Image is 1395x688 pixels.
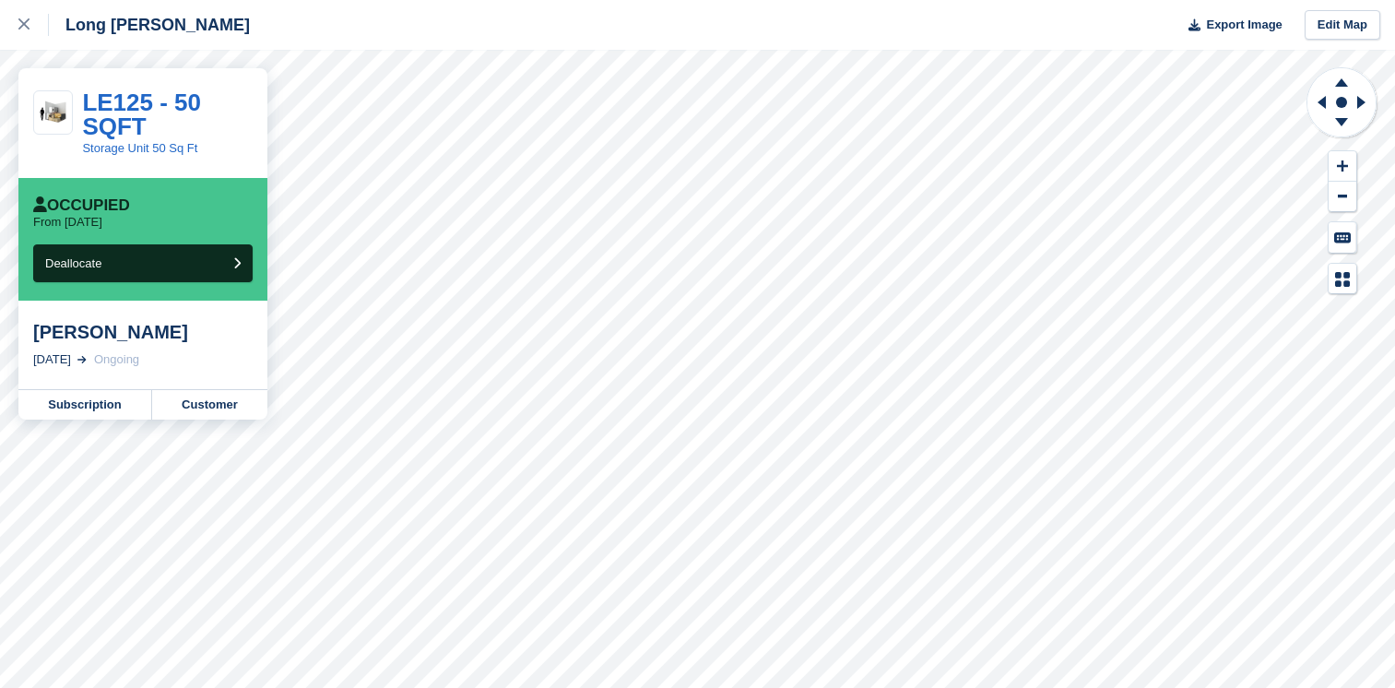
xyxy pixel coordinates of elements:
[33,215,102,230] p: From [DATE]
[82,89,201,140] a: LE125 - 50 SQFT
[1329,182,1356,212] button: Zoom Out
[1329,264,1356,294] button: Map Legend
[33,321,253,343] div: [PERSON_NAME]
[33,350,71,369] div: [DATE]
[77,356,87,363] img: arrow-right-light-icn-cde0832a797a2874e46488d9cf13f60e5c3a73dbe684e267c42b8395dfbc2abf.svg
[33,244,253,282] button: Deallocate
[33,196,130,215] div: Occupied
[1206,16,1282,34] span: Export Image
[1177,10,1283,41] button: Export Image
[34,98,72,126] img: 50-sqft-unit.jpg
[18,390,152,420] a: Subscription
[82,141,197,155] a: Storage Unit 50 Sq Ft
[45,256,101,270] span: Deallocate
[152,390,267,420] a: Customer
[49,14,250,36] div: Long [PERSON_NAME]
[94,350,139,369] div: Ongoing
[1329,222,1356,253] button: Keyboard Shortcuts
[1305,10,1380,41] a: Edit Map
[1329,151,1356,182] button: Zoom In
